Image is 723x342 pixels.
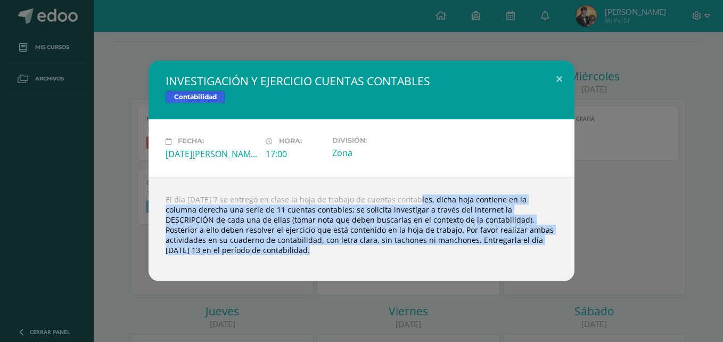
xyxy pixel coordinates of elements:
[332,136,424,144] label: División:
[178,137,204,145] span: Fecha:
[544,61,574,97] button: Close (Esc)
[166,74,557,88] h2: INVESTIGACIÓN Y EJERCICIO CUENTAS CONTABLES
[149,177,574,281] div: El día [DATE] 7 se entregó en clase la hoja de trabajo de cuentas contables, dicha hoja contiene ...
[166,148,257,160] div: [DATE][PERSON_NAME]
[279,137,302,145] span: Hora:
[332,147,424,159] div: Zona
[166,91,225,103] span: Contabilidad
[266,148,324,160] div: 17:00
